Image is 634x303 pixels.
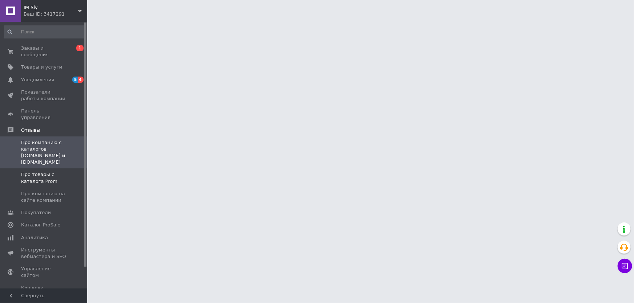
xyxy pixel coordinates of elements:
span: Аналитика [21,234,48,241]
span: 5 [72,77,78,83]
span: Покупатели [21,209,51,216]
span: IM Sly [24,4,78,11]
input: Поиск [4,25,85,38]
span: Про компанию с каталогов [DOMAIN_NAME] и [DOMAIN_NAME] [21,139,67,166]
span: Кошелек компании [21,285,67,298]
span: Заказы и сообщения [21,45,67,58]
span: Управление сайтом [21,266,67,279]
span: Показатели работы компании [21,89,67,102]
span: Про товары с каталога Prom [21,171,67,184]
div: Ваш ID: 3417291 [24,11,87,17]
span: Отзывы [21,127,40,134]
span: Уведомления [21,77,54,83]
span: Инструменты вебмастера и SEO [21,247,67,260]
span: 1 [76,45,84,51]
button: Чат с покупателем [618,259,632,273]
span: Товары и услуги [21,64,62,70]
span: Про компанию на сайте компании [21,191,67,204]
span: Каталог ProSale [21,222,60,228]
span: Панель управления [21,108,67,121]
span: 4 [78,77,84,83]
